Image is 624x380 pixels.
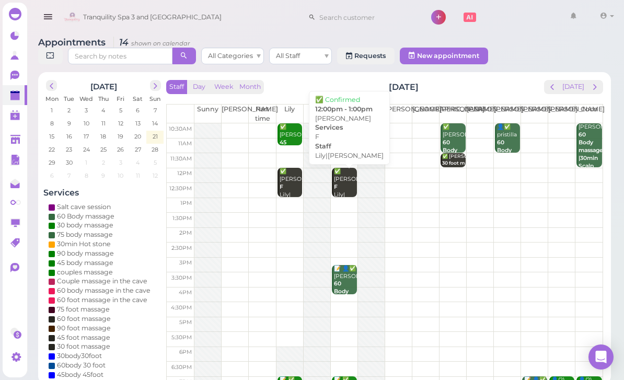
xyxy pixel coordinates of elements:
b: 60 Body massage [443,139,467,162]
div: 45 foot massage [57,333,110,342]
span: 10:30am [169,125,192,132]
span: 1 [84,158,88,167]
th: [PERSON_NAME] [385,105,412,123]
span: 28 [151,145,159,154]
span: Tranquility Spa 3 and [GEOGRAPHIC_DATA] [83,3,222,32]
i: 14 [113,37,190,48]
div: 60 Body massage [57,212,114,221]
span: 5pm [179,319,192,326]
span: 21 [152,132,159,141]
span: 4:30pm [171,304,192,311]
span: 4 [135,158,141,167]
div: 60 foot massage in the cave [57,295,147,305]
th: Sunny [194,105,222,123]
span: 3:30pm [171,274,192,281]
span: 15 [48,132,55,141]
button: prev [46,80,57,91]
span: 5 [153,158,158,167]
button: Staff [166,80,187,94]
span: 2pm [179,229,192,236]
h4: Services [43,188,164,198]
div: 60 body massage in the cave [57,286,151,295]
span: 1 [50,106,54,115]
div: 60body 30 foot [57,361,106,370]
span: 22 [48,145,56,154]
b: 60 Body massage [497,139,522,162]
div: 45body 45foot [57,370,103,379]
div: Open Intercom Messenger [588,344,614,370]
span: 2 [101,158,106,167]
div: 60 foot massage [57,314,111,324]
span: 4 [100,106,106,115]
div: 30min Hot stone [57,239,111,249]
span: 13 [134,119,142,128]
div: Salt cave session [57,202,111,212]
span: 12:30pm [169,185,192,192]
span: Thu [98,95,109,102]
span: 3pm [179,259,192,266]
span: Mon [45,95,59,102]
button: next [587,80,603,94]
span: New appointment [417,52,479,60]
span: 10 [117,171,124,180]
div: 75 body massage [57,230,113,239]
span: 5 [118,106,123,115]
div: 90 body massage [57,249,114,258]
th: [PERSON_NAME] [521,105,548,123]
span: 5:30pm [171,334,192,341]
div: ✅ [PERSON_NAME] Lily 10:30am - 11:15am [279,123,303,193]
span: Appointments [38,37,108,48]
b: Staff [315,142,331,150]
th: [PERSON_NAME] [548,105,575,123]
div: [PERSON_NAME] Coco 10:30am - 12:00pm [578,123,602,209]
button: [DATE] [559,80,587,94]
b: Services [315,123,343,131]
span: 12 [117,119,124,128]
div: Lily|[PERSON_NAME] [315,151,384,160]
button: prev [544,80,560,94]
span: 26 [116,145,125,154]
span: 11am [178,140,192,147]
b: F [280,183,283,190]
input: Search customer [316,9,417,26]
span: Sun [149,95,160,102]
b: 30 foot massage [442,160,482,166]
span: 29 [48,158,56,167]
th: Lulu [303,105,330,123]
span: 7 [153,106,158,115]
span: 12 [152,171,159,180]
button: New appointment [400,48,488,64]
span: 30 [65,158,74,167]
div: 90 foot massage [57,324,111,333]
span: 20 [133,132,142,141]
span: 12pm [177,170,192,177]
button: Week [211,80,237,94]
div: ✅ [PERSON_NAME] Lily|[PERSON_NAME] 12:00pm - 1:00pm [333,168,357,230]
span: 11:30am [170,155,192,162]
span: Sat [133,95,143,102]
b: 60 Body massage [334,280,359,303]
small: shown on calendar [131,40,190,47]
span: 8 [49,119,55,128]
div: [PERSON_NAME] [315,114,384,123]
div: 45 body massage [57,258,113,268]
h2: [DATE] [90,80,117,91]
span: 6pm [179,349,192,355]
th: [PERSON_NAME] [467,105,494,123]
span: 11 [135,171,141,180]
b: 60 Body massage |30min Scalp treatment [579,131,608,177]
span: 9 [66,119,72,128]
span: Tue [64,95,74,102]
span: 16 [65,132,73,141]
span: 6:30pm [171,364,192,371]
a: Requests [337,48,395,64]
span: 2 [66,106,72,115]
span: 2:30pm [171,245,192,251]
div: ✅ [PERSON_NAME] Lily|[PERSON_NAME] 12:00pm - 1:00pm [279,168,303,230]
div: F [315,132,384,142]
span: 3 [84,106,89,115]
span: 3 [118,158,123,167]
span: 25 [99,145,108,154]
div: 👤✅ pristilla [PERSON_NAME] 10:30am - 11:30am [496,123,520,193]
div: 30body30foot [57,351,102,361]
